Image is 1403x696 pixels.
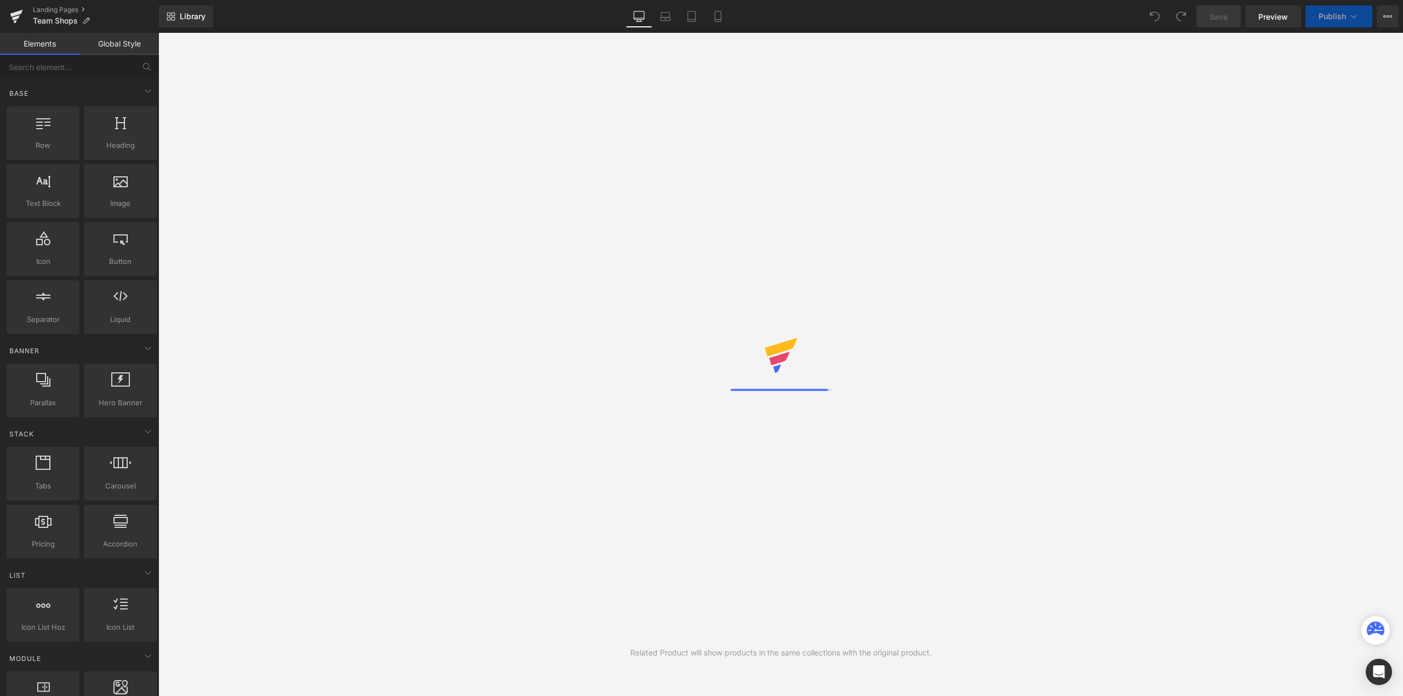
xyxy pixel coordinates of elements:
[1366,659,1392,685] div: Open Intercom Messenger
[8,570,27,580] span: List
[180,11,206,21] span: Library
[705,5,731,27] a: Mobile
[87,256,153,267] span: Button
[1210,11,1228,22] span: Save
[630,647,932,659] div: Related Product will show products in the same collections with the original product.
[10,538,76,550] span: Pricing
[8,429,35,439] span: Stack
[10,140,76,151] span: Row
[10,622,76,633] span: Icon List Hoz
[87,314,153,325] span: Liquid
[10,480,76,492] span: Tabs
[652,5,678,27] a: Laptop
[1319,12,1346,21] span: Publish
[1245,5,1301,27] a: Preview
[159,5,213,27] a: New Library
[10,198,76,209] span: Text Block
[10,314,76,325] span: Separator
[87,538,153,550] span: Accordion
[10,397,76,409] span: Parallax
[10,256,76,267] span: Icon
[33,16,78,25] span: Team Shops
[1258,11,1288,22] span: Preview
[87,397,153,409] span: Hero Banner
[1144,5,1166,27] button: Undo
[8,346,41,356] span: Banner
[1377,5,1399,27] button: More
[87,140,153,151] span: Heading
[1305,5,1372,27] button: Publish
[33,5,159,14] a: Landing Pages
[87,622,153,633] span: Icon List
[87,480,153,492] span: Carousel
[1170,5,1192,27] button: Redo
[626,5,652,27] a: Desktop
[8,653,42,664] span: Module
[79,33,159,55] a: Global Style
[87,198,153,209] span: Image
[8,88,30,99] span: Base
[678,5,705,27] a: Tablet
